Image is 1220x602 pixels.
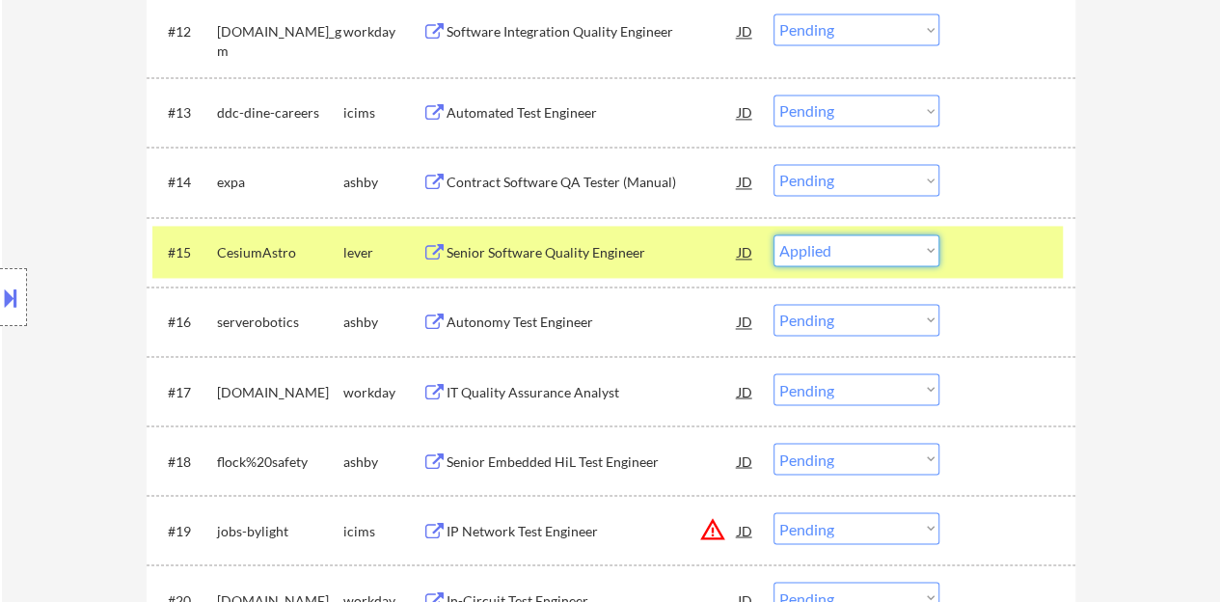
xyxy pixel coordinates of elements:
div: jobs-bylight [217,521,343,540]
div: ashby [343,451,422,471]
div: JD [736,512,755,547]
div: lever [343,243,422,262]
div: JD [736,14,755,48]
div: JD [736,164,755,199]
div: [DOMAIN_NAME]_gm [217,22,343,60]
div: JD [736,443,755,478]
div: #13 [168,103,202,123]
div: JD [736,373,755,408]
div: JD [736,95,755,129]
div: JD [736,234,755,269]
div: Contract Software QA Tester (Manual) [447,173,738,192]
div: IP Network Test Engineer [447,521,738,540]
div: icims [343,103,422,123]
div: Software Integration Quality Engineer [447,22,738,41]
div: Autonomy Test Engineer [447,313,738,332]
div: ashby [343,313,422,332]
div: #19 [168,521,202,540]
div: ashby [343,173,422,192]
div: IT Quality Assurance Analyst [447,382,738,401]
div: JD [736,304,755,339]
button: warning_amber [699,515,726,542]
div: Senior Software Quality Engineer [447,243,738,262]
div: icims [343,521,422,540]
div: Automated Test Engineer [447,103,738,123]
div: #12 [168,22,202,41]
div: workday [343,22,422,41]
div: ddc-dine-careers [217,103,343,123]
div: workday [343,382,422,401]
div: Senior Embedded HiL Test Engineer [447,451,738,471]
